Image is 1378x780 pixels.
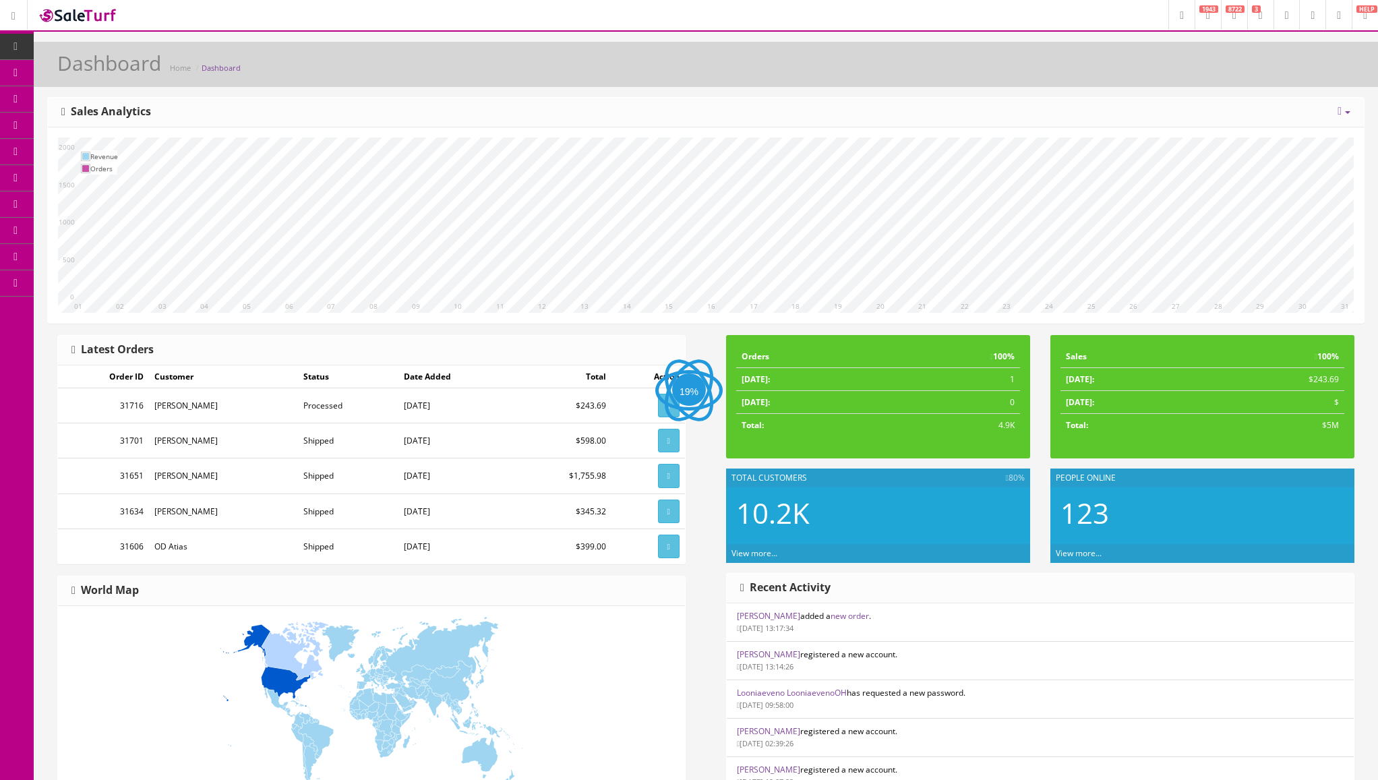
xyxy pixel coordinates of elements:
[1060,498,1344,529] h2: 123
[737,725,800,737] a: [PERSON_NAME]
[1006,472,1025,484] span: 80%
[740,582,831,594] h3: Recent Activity
[737,764,800,775] a: [PERSON_NAME]
[1050,469,1354,487] div: People Online
[57,52,161,74] h1: Dashboard
[398,493,515,529] td: [DATE]
[61,106,151,118] h3: Sales Analytics
[737,700,793,710] small: [DATE] 09:58:00
[885,368,1020,391] td: 1
[298,423,398,458] td: Shipped
[398,458,515,493] td: [DATE]
[149,388,298,423] td: [PERSON_NAME]
[38,6,119,24] img: SaleTurf
[726,469,1030,487] div: Total Customers
[398,388,515,423] td: [DATE]
[885,391,1020,414] td: 0
[1066,419,1088,431] strong: Total:
[149,458,298,493] td: [PERSON_NAME]
[298,493,398,529] td: Shipped
[737,623,793,633] small: [DATE] 13:17:34
[737,610,800,622] a: [PERSON_NAME]
[515,388,611,423] td: $243.69
[71,344,154,356] h3: Latest Orders
[1356,5,1377,13] span: HELP
[58,423,149,458] td: 31701
[1199,414,1344,437] td: $5M
[1199,5,1218,13] span: 1943
[831,610,869,622] a: new order
[90,150,118,162] td: Revenue
[737,687,847,698] a: Looniaeveno LooniaevenoOH
[727,718,1354,757] li: registered a new account.
[611,365,685,388] td: Action
[90,162,118,175] td: Orders
[742,396,770,408] strong: [DATE]:
[1066,373,1094,385] strong: [DATE]:
[736,498,1020,529] h2: 10.2K
[58,493,149,529] td: 31634
[398,423,515,458] td: [DATE]
[1066,396,1094,408] strong: [DATE]:
[1199,345,1344,368] td: 100%
[149,529,298,564] td: OD Atias
[737,649,800,660] a: [PERSON_NAME]
[1252,5,1261,13] span: 3
[298,365,398,388] td: Status
[742,419,764,431] strong: Total:
[298,458,398,493] td: Shipped
[149,493,298,529] td: [PERSON_NAME]
[737,738,793,748] small: [DATE] 02:39:26
[727,680,1354,719] li: has requested a new password.
[58,365,149,388] td: Order ID
[149,365,298,388] td: Customer
[736,345,885,368] td: Orders
[298,388,398,423] td: Processed
[398,529,515,564] td: [DATE]
[515,529,611,564] td: $399.00
[170,63,191,73] a: Home
[398,365,515,388] td: Date Added
[1056,547,1102,559] a: View more...
[885,414,1020,437] td: 4.9K
[58,388,149,423] td: 31716
[731,547,777,559] a: View more...
[58,458,149,493] td: 31651
[742,373,770,385] strong: [DATE]:
[515,493,611,529] td: $345.32
[727,641,1354,680] li: registered a new account.
[71,584,139,597] h3: World Map
[727,603,1354,642] li: added a .
[515,458,611,493] td: $1,755.98
[58,529,149,564] td: 31606
[1199,391,1344,414] td: $
[1060,345,1199,368] td: Sales
[149,423,298,458] td: [PERSON_NAME]
[1199,368,1344,391] td: $243.69
[515,365,611,388] td: Total
[515,423,611,458] td: $598.00
[202,63,241,73] a: Dashboard
[737,661,793,671] small: [DATE] 13:14:26
[1226,5,1245,13] span: 8722
[298,529,398,564] td: Shipped
[885,345,1020,368] td: 100%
